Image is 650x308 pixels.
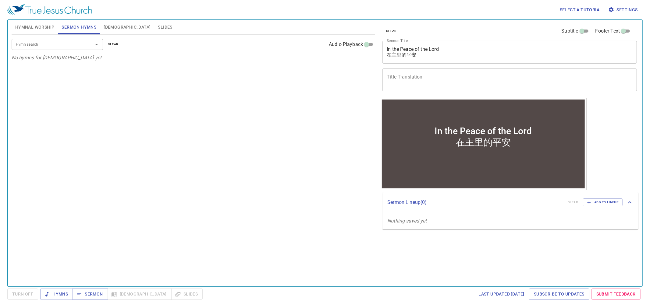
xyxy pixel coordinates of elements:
span: Settings [609,6,638,14]
span: Subscribe to Updates [534,290,584,298]
span: clear [386,28,397,34]
button: Hymns [40,289,73,300]
span: Sermon Hymns [62,23,96,31]
span: Hymnal Worship [15,23,55,31]
button: Add to Lineup [583,198,623,206]
span: Submit Feedback [596,290,636,298]
span: Hymns [45,290,68,298]
a: Submit Feedback [591,289,641,300]
span: Add to Lineup [587,200,619,205]
i: No hymns for [DEMOGRAPHIC_DATA] yet [12,55,101,61]
div: Sermon Lineup(0)clearAdd to Lineup [382,192,638,212]
span: clear [108,42,119,47]
iframe: from-child [380,98,587,190]
textarea: In the Peace of the Lord 在主里的平安 [387,46,633,58]
button: clear [104,41,122,48]
img: True Jesus Church [7,4,92,15]
button: Settings [607,4,640,16]
span: Slides [158,23,172,31]
a: Subscribe to Updates [529,289,589,300]
button: Sermon [73,289,108,300]
span: Last updated [DATE] [478,290,524,298]
button: Open [92,40,101,49]
span: Select a tutorial [560,6,602,14]
span: Subtitle [562,27,578,35]
button: Select a tutorial [557,4,605,16]
span: Sermon [77,290,103,298]
a: Last updated [DATE] [476,289,527,300]
p: Sermon Lineup ( 0 ) [387,199,563,206]
button: clear [382,27,400,35]
i: Nothing saved yet [387,218,427,224]
span: Audio Playback [329,41,363,48]
span: [DEMOGRAPHIC_DATA] [104,23,151,31]
span: Footer Text [595,27,620,35]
